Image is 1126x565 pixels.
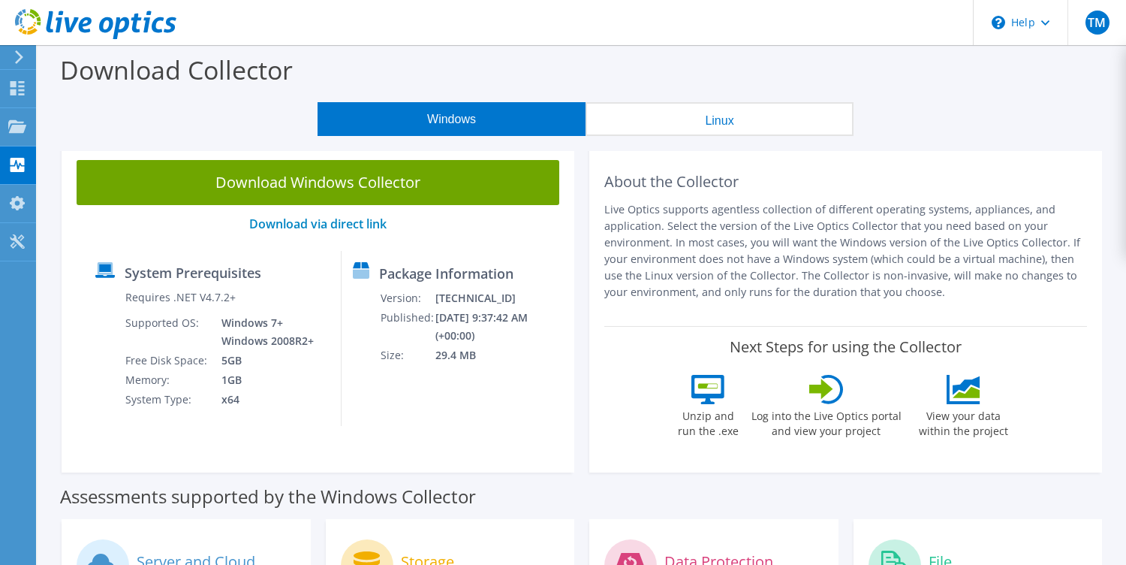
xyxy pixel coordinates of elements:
span: TM [1085,11,1109,35]
label: Next Steps for using the Collector [730,338,962,356]
label: System Prerequisites [125,265,261,280]
td: Version: [380,289,435,308]
button: Linux [586,102,854,136]
button: Windows [318,102,586,136]
td: Windows 7+ Windows 2008R2+ [210,313,317,351]
td: System Type: [125,390,210,409]
a: Download Windows Collector [77,160,559,205]
label: Download Collector [60,53,293,87]
td: Size: [380,346,435,365]
td: Published: [380,308,435,346]
a: Download via direct link [249,216,387,232]
td: [TECHNICAL_ID] [435,289,568,308]
td: 29.4 MB [435,346,568,365]
label: Unzip and run the .exe [674,404,743,439]
svg: \n [992,16,1005,29]
td: 5GB [210,351,317,370]
label: Package Information [379,266,513,281]
td: x64 [210,390,317,409]
td: Free Disk Space: [125,351,210,370]
td: 1GB [210,370,317,390]
h2: About the Collector [604,173,1087,191]
label: Assessments supported by the Windows Collector [60,489,476,504]
td: Supported OS: [125,313,210,351]
label: View your data within the project [910,404,1018,439]
p: Live Optics supports agentless collection of different operating systems, appliances, and applica... [604,201,1087,301]
td: Memory: [125,370,210,390]
label: Requires .NET V4.7.2+ [125,290,236,305]
label: Log into the Live Optics portal and view your project [751,404,902,439]
td: [DATE] 9:37:42 AM (+00:00) [435,308,568,346]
